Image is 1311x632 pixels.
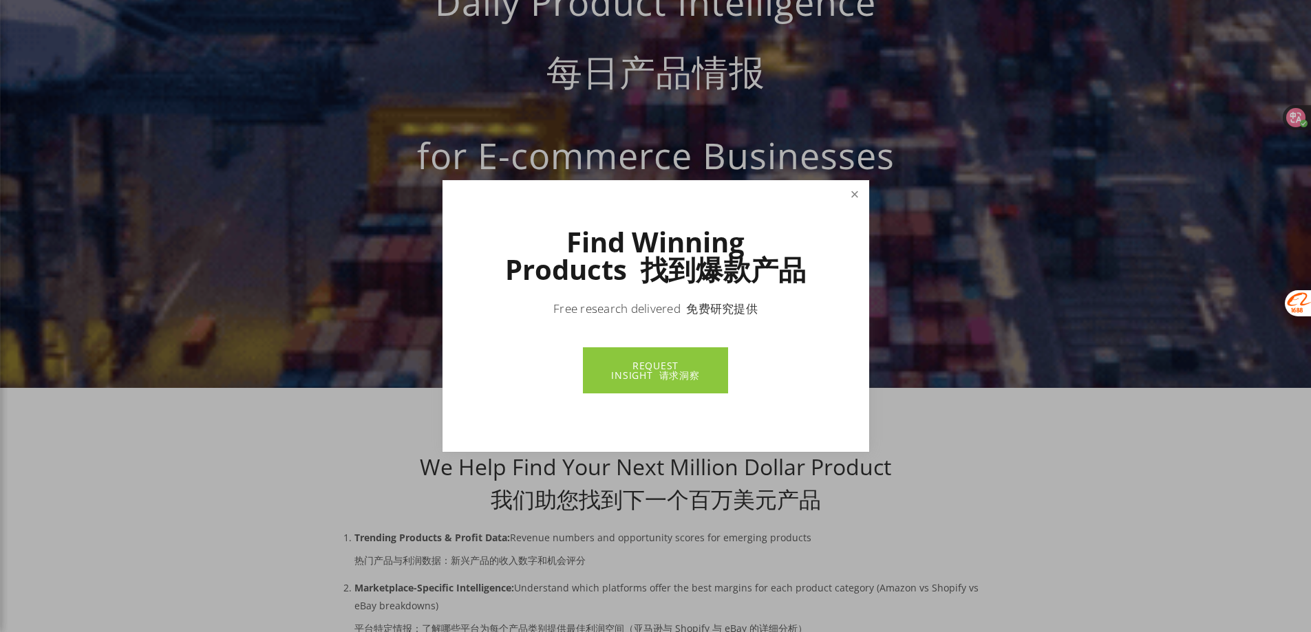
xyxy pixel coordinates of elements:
a: Close [842,182,866,206]
font: 请求洞察 [659,369,700,382]
font: 找到爆款产品 [641,250,806,288]
a: REQUEST INSIGHT 请求洞察 [583,347,728,393]
p: Free research delivered [491,301,821,317]
font: 免费研究提供 [686,301,758,316]
h1: Find Winning Products [491,228,821,283]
